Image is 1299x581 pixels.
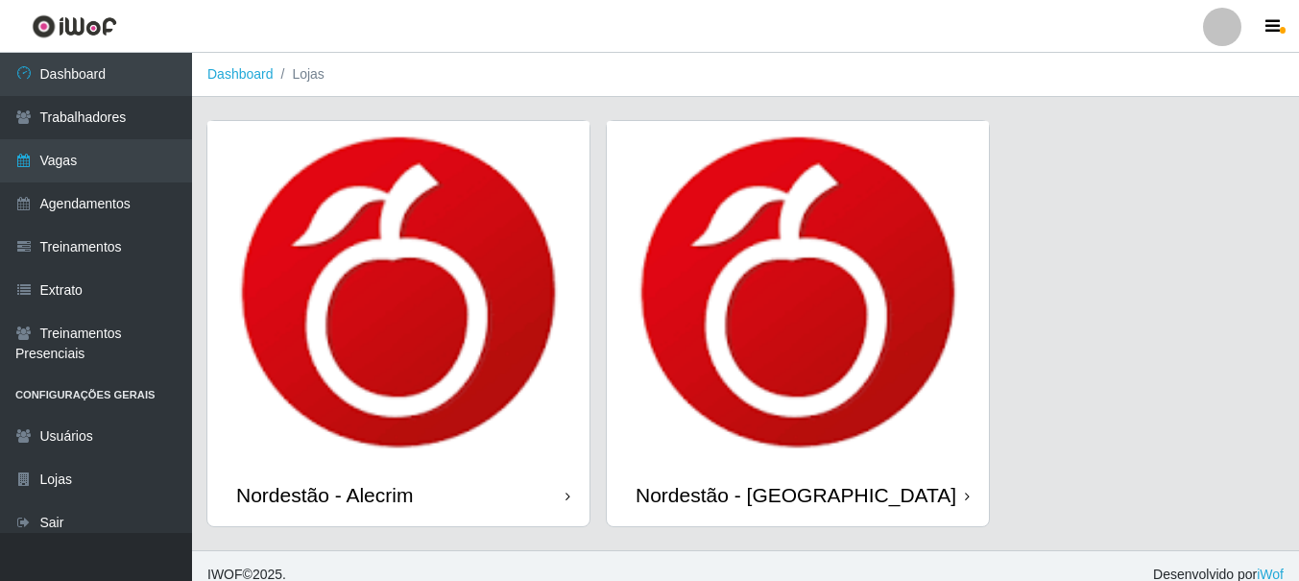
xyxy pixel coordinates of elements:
[636,483,956,507] div: Nordestão - [GEOGRAPHIC_DATA]
[207,121,589,464] img: cardImg
[607,121,989,526] a: Nordestão - [GEOGRAPHIC_DATA]
[607,121,989,464] img: cardImg
[236,483,413,507] div: Nordestão - Alecrim
[207,66,274,82] a: Dashboard
[274,64,325,85] li: Lojas
[207,121,589,526] a: Nordestão - Alecrim
[32,14,117,38] img: CoreUI Logo
[192,53,1299,97] nav: breadcrumb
